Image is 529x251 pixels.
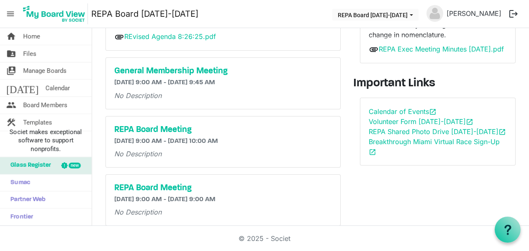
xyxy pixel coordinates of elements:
img: My Board View Logo [21,3,88,24]
span: Templates [23,114,52,131]
span: people [6,97,16,114]
button: REPA Board 2025-2026 dropdownbutton [332,9,419,21]
a: General Membership Meeting [114,66,332,76]
a: Volunteer Form [DATE]-[DATE]open_in_new [369,117,473,126]
span: Sumac [6,174,30,191]
span: open_in_new [466,118,473,126]
span: attachment [369,44,379,54]
h3: Important Links [353,77,522,91]
a: REvised Agenda 8:26:25.pdf [124,32,216,41]
span: Societ makes exceptional software to support nonprofits. [4,128,88,153]
p: No Description [114,149,332,159]
a: REPA Board Meeting [114,125,332,135]
img: no-profile-picture.svg [426,5,443,22]
div: new [69,163,81,168]
span: Calendar [45,80,70,96]
p: No Description [114,91,332,101]
a: Calendar of Eventsopen_in_new [369,107,437,116]
a: Breakthrough Miami Virtual Race Sign-Upopen_in_new [369,137,500,156]
span: Home [23,28,40,45]
a: © 2025 - Societ [239,234,290,243]
span: folder_shared [6,45,16,62]
h6: [DATE] 9:00 AM - [DATE] 10:00 AM [114,137,332,145]
span: [DATE] [6,80,39,96]
span: menu [3,6,18,22]
span: construction [6,114,16,131]
span: Partner Web [6,191,46,208]
h6: [DATE] 9:00 AM - [DATE] 9:45 AM [114,79,332,87]
a: REPA Exec Meeting Minutes [DATE].pdf [379,45,504,53]
span: Glass Register [6,157,51,174]
a: REPA Board [DATE]-[DATE] [91,5,198,22]
a: REPA Board Meeting [114,183,332,193]
span: open_in_new [498,128,506,136]
span: open_in_new [369,148,376,156]
button: logout [505,5,522,23]
a: [PERSON_NAME] [443,5,505,22]
a: REPA Shared Photo Drive [DATE]-[DATE]open_in_new [369,127,506,136]
p: No Description [114,207,332,217]
a: My Board View Logo [21,3,91,24]
span: home [6,28,16,45]
span: Frontier [6,209,33,225]
h6: [DATE] 9:00 AM - [DATE] 9:00 AM [114,196,332,204]
span: attachment [114,32,124,42]
span: switch_account [6,62,16,79]
span: open_in_new [429,108,437,116]
span: Files [23,45,36,62]
span: Manage Boards [23,62,67,79]
span: Board Members [23,97,67,114]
